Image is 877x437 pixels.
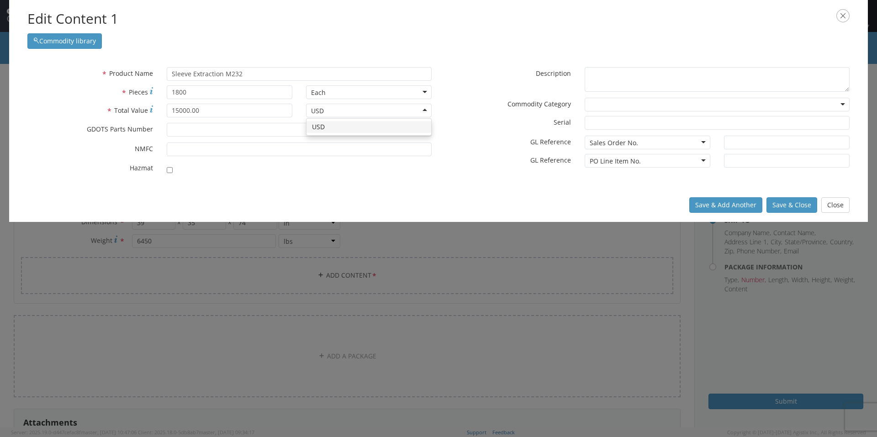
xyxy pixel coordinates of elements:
span: Hazmat [130,163,153,172]
button: Commodity library [27,33,102,49]
button: Save & Close [766,197,817,213]
span: Description [536,69,571,78]
div: PO Line Item No. [590,157,641,166]
span: Product Name [109,69,153,78]
span: Pieces [129,88,148,96]
button: Save & Add Another [689,197,762,213]
span: GL Reference [530,137,571,146]
div: USD [311,106,324,116]
div: Each [311,88,326,97]
span: GL Reference [530,156,571,164]
span: GDOTS Parts Number [87,125,153,133]
button: Close [821,197,850,213]
span: Serial [554,118,571,126]
h2: Edit Content 1 [27,9,850,29]
div: Sales Order No. [590,138,638,147]
span: Commodity Category [507,100,571,108]
div: USD [306,121,431,133]
span: Total Value [114,106,148,115]
span: NMFC [135,144,153,153]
